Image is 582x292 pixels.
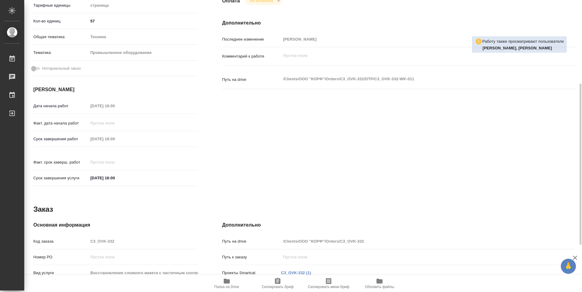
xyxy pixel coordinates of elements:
[222,36,281,42] p: Последнее изменение
[88,119,141,128] input: Пустое поле
[365,285,394,289] span: Обновить файлы
[281,237,546,246] input: Пустое поле
[33,2,88,8] p: Тарифные единицы
[281,74,546,84] textarea: /Clients/ООО "КОРФ"/Orders/C3_OVK-332/DTP/C3_OVK-332-WK-011
[33,86,198,93] h4: [PERSON_NAME]
[262,285,293,289] span: Скопировать бриф
[33,204,53,214] h2: Заказ
[483,45,564,51] p: Сархатов Руслан, Заборова Александра
[88,0,198,11] div: страница
[308,285,349,289] span: Скопировать мини-бриф
[214,285,239,289] span: Папка на Drive
[281,253,546,261] input: Пустое поле
[33,136,88,142] p: Срок завершения работ
[33,238,88,244] p: Код заказа
[88,253,198,261] input: Пустое поле
[88,101,141,110] input: Пустое поле
[33,103,88,109] p: Дата начала работ
[281,35,546,44] input: Пустое поле
[88,134,141,143] input: Пустое поле
[483,46,552,50] b: [PERSON_NAME], [PERSON_NAME]
[201,275,252,292] button: Папка на Drive
[88,32,198,42] div: Техника
[33,34,88,40] p: Общая тематика
[33,159,88,165] p: Факт. срок заверш. работ
[222,270,281,276] p: Проекты Smartcat
[563,260,574,273] span: 🙏
[561,259,576,274] button: 🙏
[33,50,88,56] p: Тематика
[33,120,88,126] p: Факт. дата начала работ
[222,77,281,83] p: Путь на drive
[252,275,303,292] button: Скопировать бриф
[33,18,88,24] p: Кол-во единиц
[88,158,141,167] input: Пустое поле
[222,19,575,27] h4: Дополнительно
[88,268,198,277] input: Пустое поле
[33,175,88,181] p: Срок завершения услуги
[88,48,198,58] div: Промышленное оборудование
[42,65,81,71] span: Нотариальный заказ
[33,254,88,260] p: Номер РО
[88,17,198,25] input: ✎ Введи что-нибудь
[33,221,198,229] h4: Основная информация
[222,254,281,260] p: Путь к заказу
[222,238,281,244] p: Путь на drive
[222,221,575,229] h4: Дополнительно
[222,53,281,59] p: Комментарий к работе
[354,275,405,292] button: Обновить файлы
[88,237,198,246] input: Пустое поле
[33,270,88,276] p: Вид услуги
[281,270,311,275] a: C3_OVK-332 (1)
[303,275,354,292] button: Скопировать мини-бриф
[88,174,141,182] input: ✎ Введи что-нибудь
